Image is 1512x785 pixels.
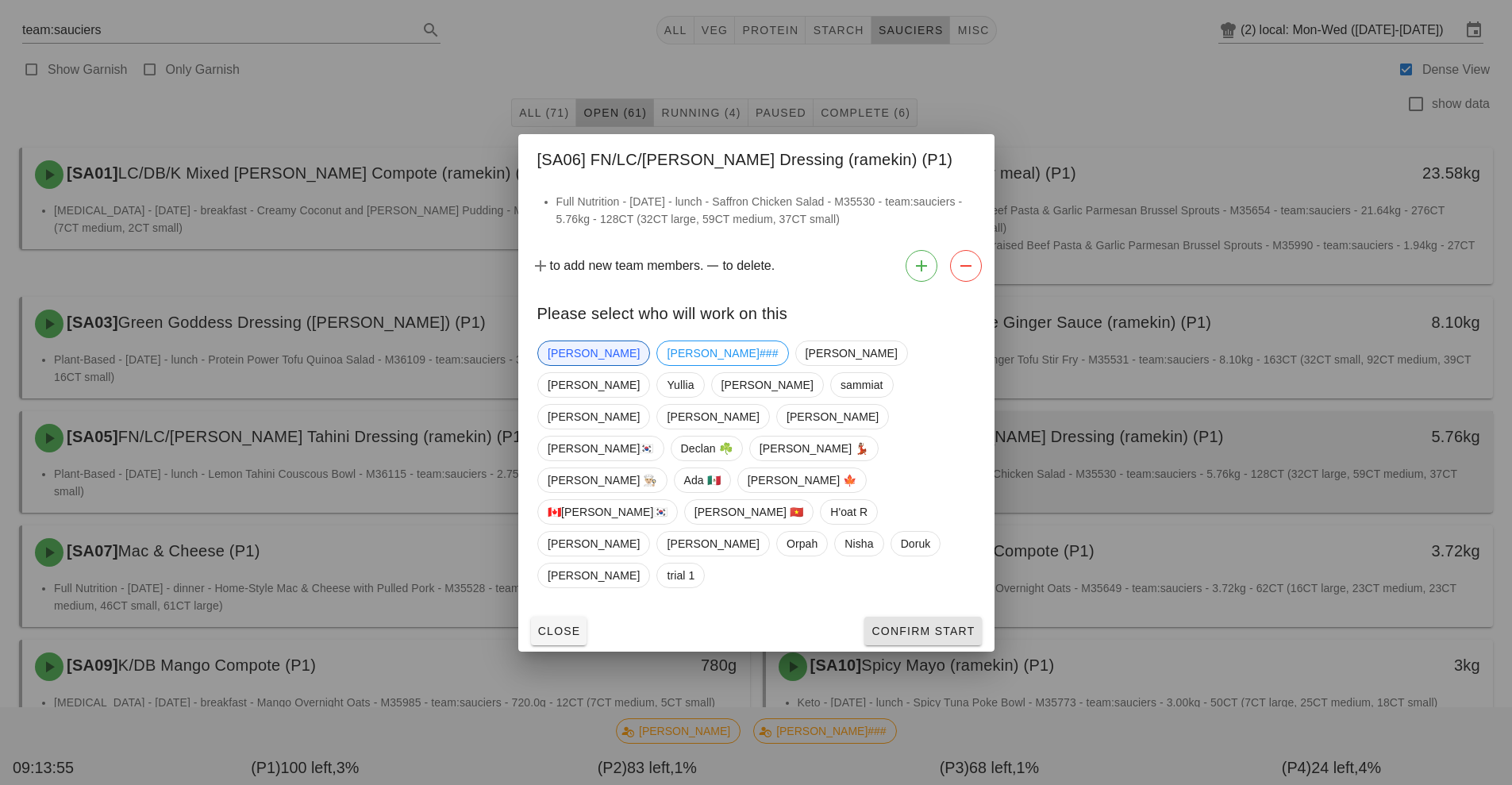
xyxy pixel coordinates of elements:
span: Close [537,625,581,637]
span: Ada 🇲🇽 [683,468,720,492]
li: Full Nutrition - [DATE] - lunch - Saffron Chicken Salad - M35530 - team:sauciers - 5.76kg - 128CT... [556,193,975,228]
span: [PERSON_NAME]### [667,341,778,365]
span: [PERSON_NAME] 💃🏽 [759,437,868,460]
span: trial 1 [667,564,694,587]
span: [PERSON_NAME] [548,405,640,429]
span: [PERSON_NAME] [805,341,897,365]
button: Close [531,617,587,645]
span: Confirm Start [871,625,975,637]
span: [PERSON_NAME] [548,373,640,397]
button: Confirm Start [864,617,981,645]
div: to add new team members. to delete. [518,244,995,288]
div: [SA06] FN/LC/[PERSON_NAME] Dressing (ramekin) (P1) [518,134,995,180]
span: Declan ☘️ [680,437,732,460]
span: H'oat R [830,500,868,524]
span: [PERSON_NAME] [667,532,759,556]
span: [PERSON_NAME] [548,564,640,587]
span: [PERSON_NAME] [548,341,640,365]
span: [PERSON_NAME] 🇻🇳 [694,500,803,524]
span: sammiat [840,373,883,397]
span: [PERSON_NAME] [548,532,640,556]
span: [PERSON_NAME] 👨🏼‍🍳 [548,468,657,492]
div: Please select who will work on this [518,288,995,334]
span: [PERSON_NAME] 🍁 [747,468,856,492]
span: [PERSON_NAME] [786,405,878,429]
span: Doruk [900,532,930,556]
span: Orpah [786,532,817,556]
span: [PERSON_NAME] [667,405,759,429]
span: [PERSON_NAME] [721,373,813,397]
span: Nisha [844,532,873,556]
span: Yullia [667,373,694,397]
span: [PERSON_NAME]🇰🇷 [548,437,654,460]
span: 🇨🇦[PERSON_NAME]🇰🇷 [548,500,668,524]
